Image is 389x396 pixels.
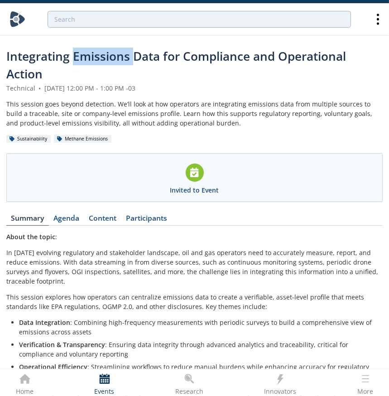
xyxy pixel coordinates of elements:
input: Advanced Search [48,11,351,28]
div: Sustainability [6,135,51,143]
strong: Data Integration [19,318,70,327]
a: Summary [6,215,49,226]
div: Technical [DATE] 12:00 PM - 1:00 PM -03 [6,83,383,93]
div: Invited to Event [170,185,219,195]
li: : Streamlining workflows to reduce manual burdens while enhancing accuracy for regulatory submiss... [19,362,376,381]
span: • [37,84,43,92]
p: In [DATE] evolving regulatory and stakeholder landscape, oil and gas operators need to accurately... [6,248,383,286]
span: Integrating Emissions Data for Compliance and Operational Action [6,48,346,82]
a: Content [84,215,121,226]
p: This session explores how operators can centralize emissions data to create a verifiable, asset-l... [6,292,383,311]
strong: Operational Efficiency [19,362,87,371]
img: Home [10,11,25,27]
li: : Ensuring data integrity through advanced analytics and traceability, critical for compliance an... [19,340,376,359]
strong: About the topic [6,232,55,241]
li: : Combining high-frequency measurements with periodic surveys to build a comprehensive view of em... [19,318,376,337]
div: Methane Emissions [54,135,111,143]
a: Participants [121,215,172,226]
div: This session goes beyond detection. We’ll look at how operators are integrating emissions data fr... [6,99,383,128]
p: : [6,232,383,241]
a: Agenda [49,215,84,226]
strong: Verification & Transparency [19,340,105,349]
